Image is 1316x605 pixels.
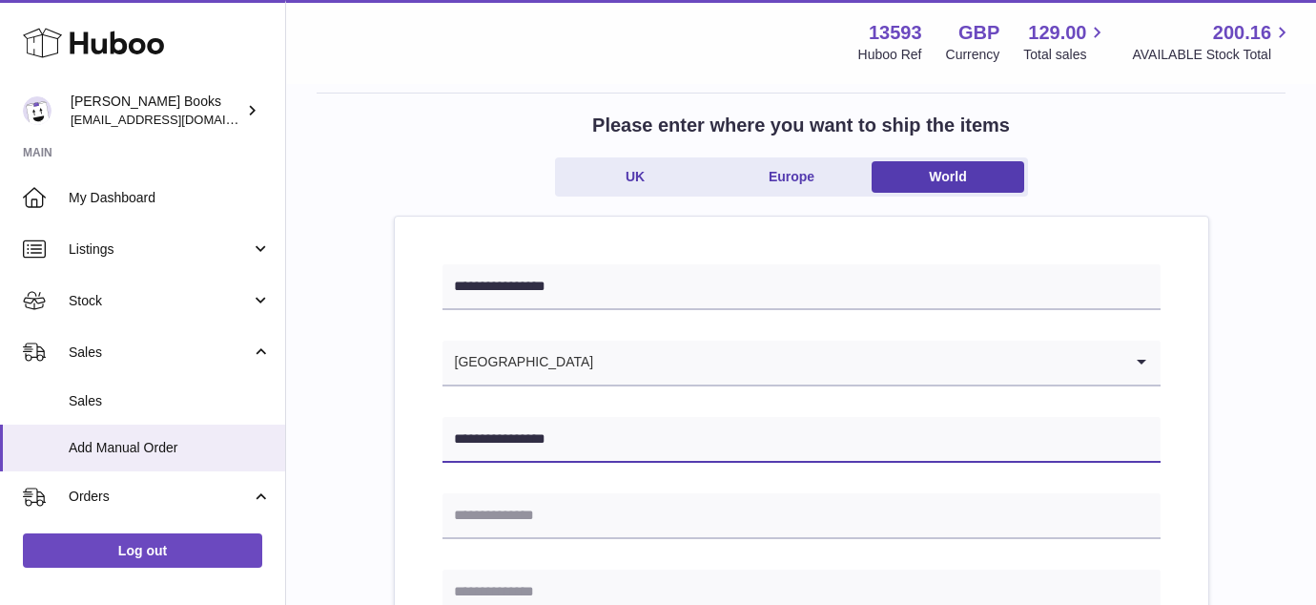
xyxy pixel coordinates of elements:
[1023,46,1108,64] span: Total sales
[869,20,922,46] strong: 13593
[69,488,251,506] span: Orders
[69,292,251,310] span: Stock
[69,439,271,457] span: Add Manual Order
[958,20,999,46] strong: GBP
[69,344,251,362] span: Sales
[872,161,1024,193] a: World
[69,240,251,259] span: Listings
[69,392,271,410] span: Sales
[69,189,271,207] span: My Dashboard
[23,96,51,125] img: info@troybooks.co.uk
[1028,20,1086,46] span: 129.00
[23,533,262,568] a: Log out
[1132,20,1293,64] a: 200.16 AVAILABLE Stock Total
[594,341,1121,385] input: Search for option
[1213,20,1271,46] span: 200.16
[1023,20,1108,64] a: 129.00 Total sales
[71,112,280,127] span: [EMAIL_ADDRESS][DOMAIN_NAME]
[442,341,595,385] span: [GEOGRAPHIC_DATA]
[592,113,1010,138] h2: Please enter where you want to ship the items
[858,46,922,64] div: Huboo Ref
[715,161,868,193] a: Europe
[946,46,1000,64] div: Currency
[71,93,242,129] div: [PERSON_NAME] Books
[559,161,711,193] a: UK
[1132,46,1293,64] span: AVAILABLE Stock Total
[442,341,1161,386] div: Search for option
